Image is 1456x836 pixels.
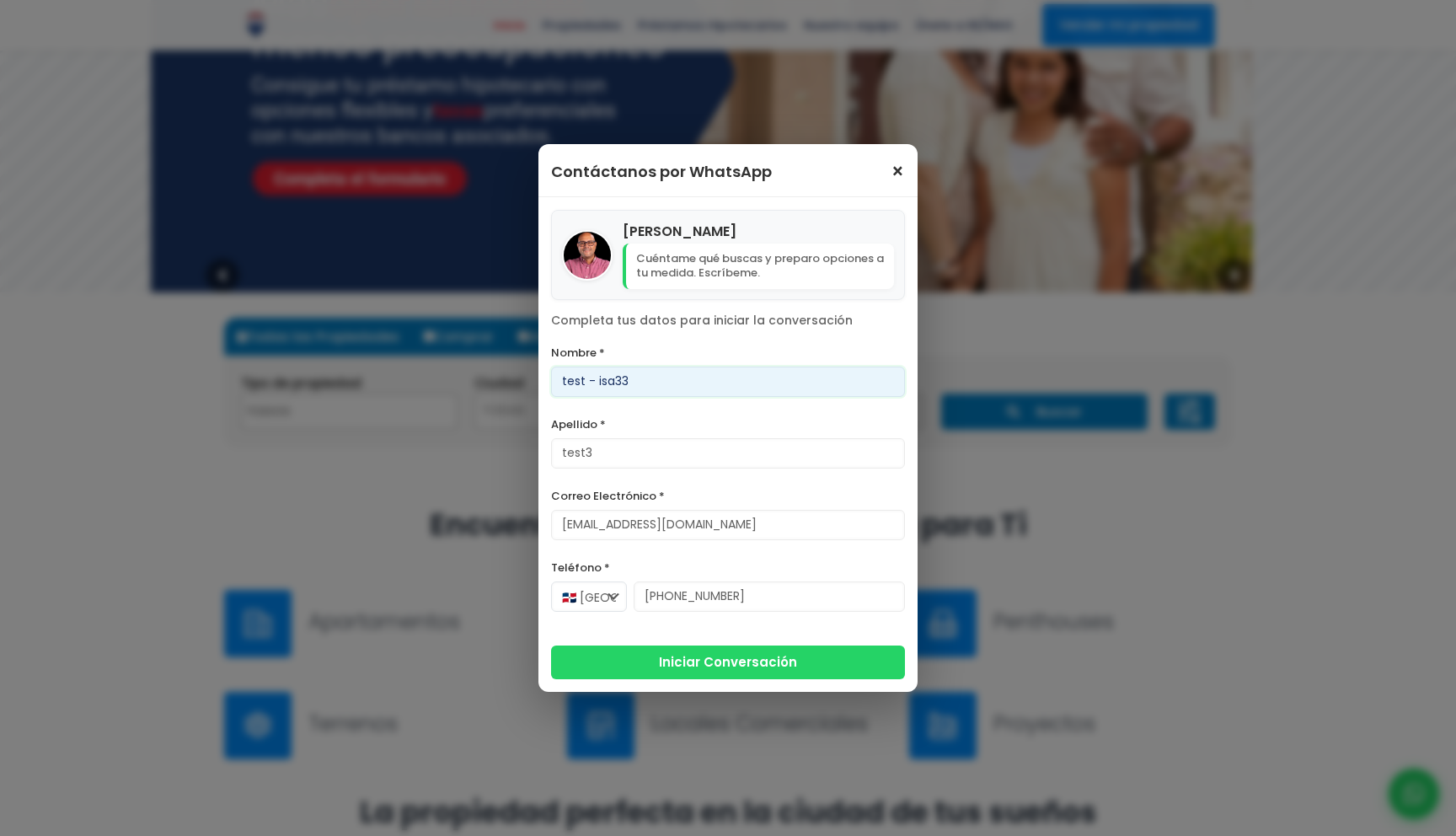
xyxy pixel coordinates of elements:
[551,557,905,578] label: Teléfono *
[634,581,905,612] input: 123-456-7890
[551,485,905,506] label: Correo Electrónico *
[551,157,772,186] h3: Contáctanos por WhatsApp
[564,232,611,279] img: Julio Holguin
[551,646,905,679] button: Iniciar Conversación
[551,342,905,363] label: Nombre *
[551,313,905,330] p: Completa tus datos para iniciar la conversación
[623,244,894,289] p: Cuéntame qué buscas y preparo opciones a tu medida. Escríbeme.
[551,414,905,435] label: Apellido *
[623,221,894,242] h4: [PERSON_NAME]
[891,162,905,182] span: ×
